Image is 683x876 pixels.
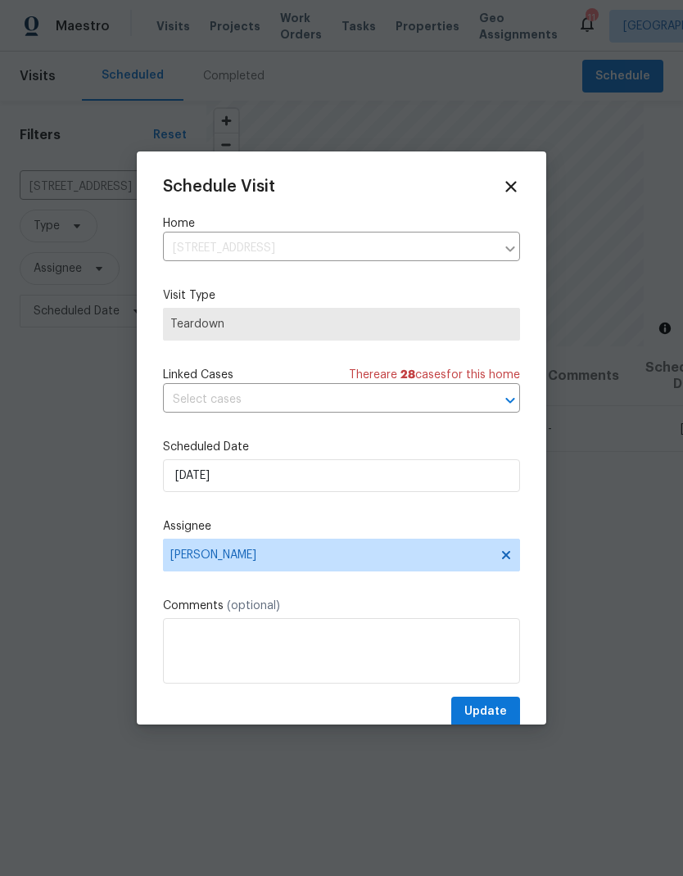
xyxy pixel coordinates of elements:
[499,389,522,412] button: Open
[163,367,233,383] span: Linked Cases
[170,549,491,562] span: [PERSON_NAME]
[400,369,415,381] span: 28
[227,600,280,612] span: (optional)
[163,236,495,261] input: Enter in an address
[163,387,474,413] input: Select cases
[170,316,513,332] span: Teardown
[163,598,520,614] label: Comments
[163,518,520,535] label: Assignee
[163,178,275,195] span: Schedule Visit
[163,287,520,304] label: Visit Type
[349,367,520,383] span: There are case s for this home
[163,215,520,232] label: Home
[451,697,520,727] button: Update
[464,702,507,722] span: Update
[163,439,520,455] label: Scheduled Date
[502,178,520,196] span: Close
[163,459,520,492] input: M/D/YYYY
